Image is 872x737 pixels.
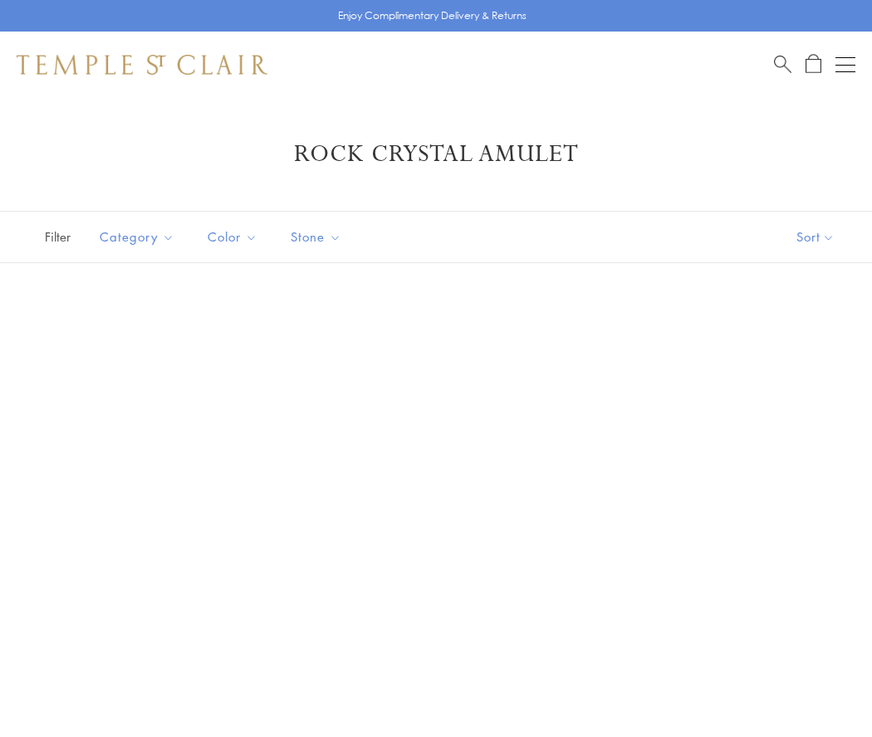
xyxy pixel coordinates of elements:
[42,139,830,169] h1: Rock Crystal Amulet
[87,218,187,256] button: Category
[835,55,855,75] button: Open navigation
[278,218,354,256] button: Stone
[774,54,791,75] a: Search
[199,227,270,247] span: Color
[806,54,821,75] a: Open Shopping Bag
[282,227,354,247] span: Stone
[91,227,187,247] span: Category
[17,55,267,75] img: Temple St. Clair
[338,7,527,24] p: Enjoy Complimentary Delivery & Returns
[759,212,872,262] button: Show sort by
[195,218,270,256] button: Color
